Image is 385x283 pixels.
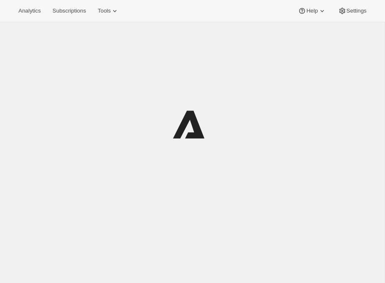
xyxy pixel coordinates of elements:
button: Analytics [13,5,46,17]
span: Analytics [18,8,41,14]
span: Tools [98,8,111,14]
span: Settings [346,8,367,14]
button: Tools [93,5,124,17]
span: Subscriptions [52,8,86,14]
button: Help [293,5,331,17]
button: Settings [333,5,372,17]
button: Subscriptions [47,5,91,17]
span: Help [306,8,318,14]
